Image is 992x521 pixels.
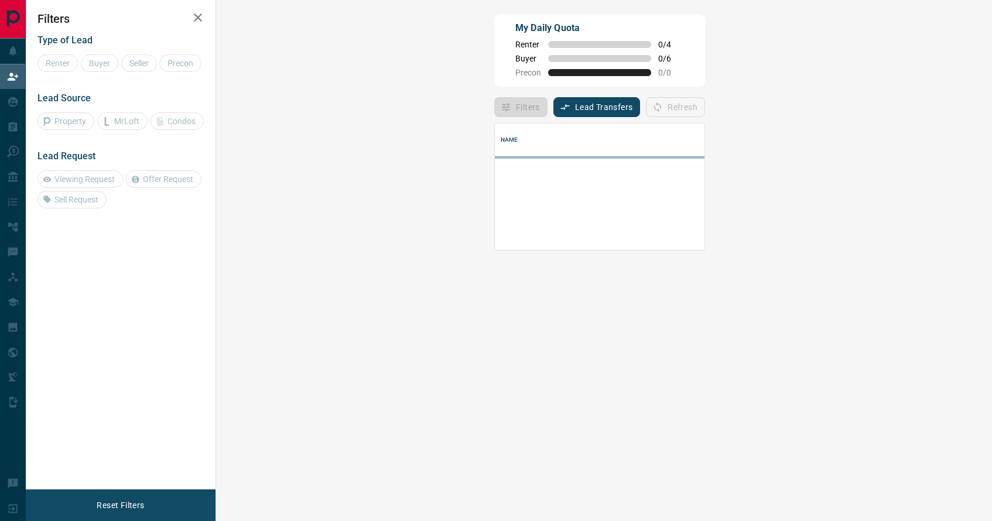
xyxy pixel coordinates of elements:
span: Lead Request [37,150,95,162]
span: 0 / 4 [658,40,684,49]
p: My Daily Quota [515,21,684,35]
div: Name [501,124,518,156]
h2: Filters [37,12,204,26]
span: 0 / 6 [658,54,684,63]
button: Reset Filters [89,495,152,515]
span: Renter [515,40,541,49]
span: Type of Lead [37,35,93,46]
span: Buyer [515,54,541,63]
span: Lead Source [37,92,91,104]
button: Lead Transfers [553,97,641,117]
span: 0 / 0 [658,68,684,77]
span: Precon [515,68,541,77]
div: Name [495,124,785,156]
